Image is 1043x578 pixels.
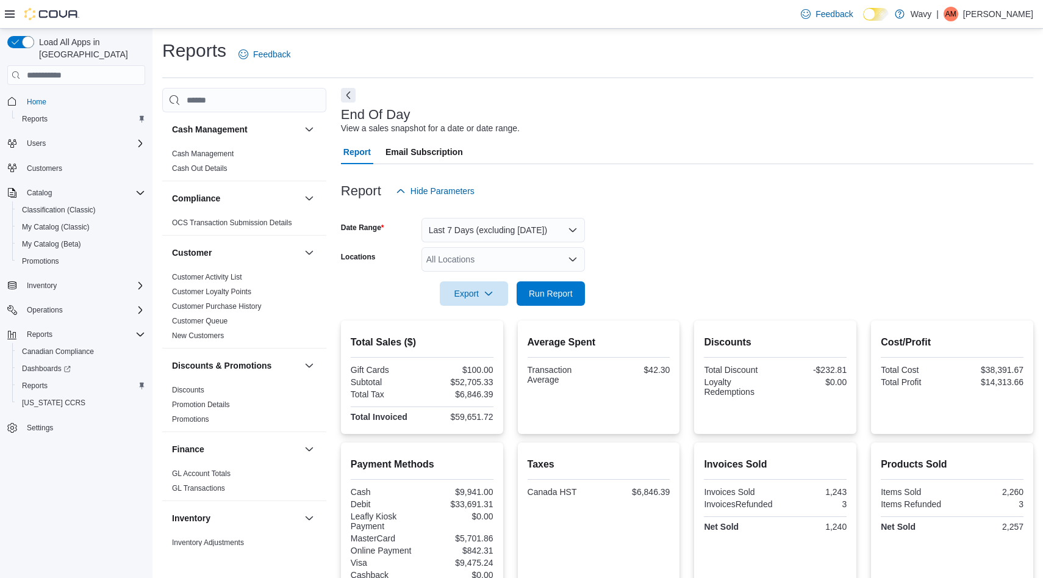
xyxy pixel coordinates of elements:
span: [US_STATE] CCRS [22,398,85,408]
a: My Catalog (Classic) [17,220,95,234]
span: Email Subscription [385,140,463,164]
span: My Catalog (Beta) [22,239,81,249]
span: Home [27,97,46,107]
span: OCS Transaction Submission Details [172,218,292,228]
div: Finance [162,466,326,500]
div: $38,391.67 [955,365,1023,375]
a: Dashboards [17,361,76,376]
div: Alexander McCarthy [944,7,958,21]
div: $842.31 [425,546,493,555]
div: Items Refunded [881,499,950,509]
h2: Discounts [704,335,847,350]
div: Total Profit [881,377,950,387]
div: $5,701.86 [425,533,493,543]
span: Customers [27,164,62,173]
button: Compliance [302,191,317,206]
span: AM [945,7,956,21]
a: Customer Activity List [172,273,242,281]
label: Locations [341,252,376,262]
div: $100.00 [425,365,493,375]
span: My Catalog (Beta) [17,237,145,251]
button: Reports [12,377,150,394]
button: Reports [2,326,150,343]
div: Discounts & Promotions [162,383,326,432]
a: New Customers [172,331,224,340]
button: Settings [2,419,150,436]
span: Customers [22,161,145,176]
button: Home [2,92,150,110]
button: Customers [2,159,150,177]
input: Dark Mode [863,8,889,21]
button: Users [2,135,150,152]
a: Customer Loyalty Points [172,287,251,296]
button: Run Report [517,281,585,306]
span: Discounts [172,385,204,395]
button: Reports [22,327,57,342]
h2: Taxes [528,457,670,472]
button: Inventory [2,277,150,294]
button: Compliance [172,192,299,204]
button: Finance [302,442,317,457]
span: My Catalog (Classic) [22,222,90,232]
span: Canadian Compliance [17,344,145,359]
h3: Customer [172,247,212,259]
span: Customer Queue [172,316,228,326]
button: Classification (Classic) [12,201,150,219]
div: 3 [778,499,847,509]
button: Hide Parameters [391,179,479,203]
span: Reports [17,112,145,126]
strong: Net Sold [881,522,916,532]
div: $33,691.31 [425,499,493,509]
div: Total Discount [704,365,773,375]
span: Reports [22,114,48,124]
button: Discounts & Promotions [302,358,317,373]
span: Home [22,93,145,109]
a: Feedback [234,42,295,67]
button: Cash Management [302,122,317,137]
div: $9,941.00 [425,487,493,497]
button: Promotions [12,253,150,270]
span: Promotions [22,256,59,266]
button: Cash Management [172,123,299,135]
span: Washington CCRS [17,396,145,410]
div: $6,846.39 [425,389,493,399]
div: Cash Management [162,146,326,181]
button: Canadian Compliance [12,343,150,360]
h3: Report [341,184,381,198]
a: Home [22,95,51,109]
div: Subtotal [351,377,420,387]
a: Canadian Compliance [17,344,99,359]
h2: Products Sold [881,457,1023,472]
button: Inventory [302,511,317,526]
span: Classification (Classic) [17,203,145,217]
div: $52,705.33 [425,377,493,387]
div: 2,260 [955,487,1023,497]
span: Promotions [172,414,209,424]
span: Canadian Compliance [22,347,94,356]
div: Cash [351,487,420,497]
span: Cash Out Details [172,164,228,173]
div: Leafly Kiosk Payment [351,511,420,531]
button: Finance [172,443,299,455]
div: 2,257 [955,522,1023,532]
div: $0.00 [425,511,493,521]
span: Operations [27,305,63,315]
span: Export [447,281,501,306]
div: $9,475.24 [425,558,493,568]
span: Operations [22,303,145,317]
button: Inventory [22,278,62,293]
span: Settings [27,423,53,433]
div: $59,651.72 [425,412,493,422]
a: Reports [17,378,52,393]
div: 1,243 [778,487,847,497]
span: Users [27,139,46,148]
h3: Cash Management [172,123,248,135]
a: Discounts [172,386,204,394]
h3: Inventory [172,512,210,524]
a: Cash Out Details [172,164,228,173]
strong: Net Sold [704,522,739,532]
a: GL Transactions [172,484,225,493]
span: Promotion Details [172,400,230,410]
